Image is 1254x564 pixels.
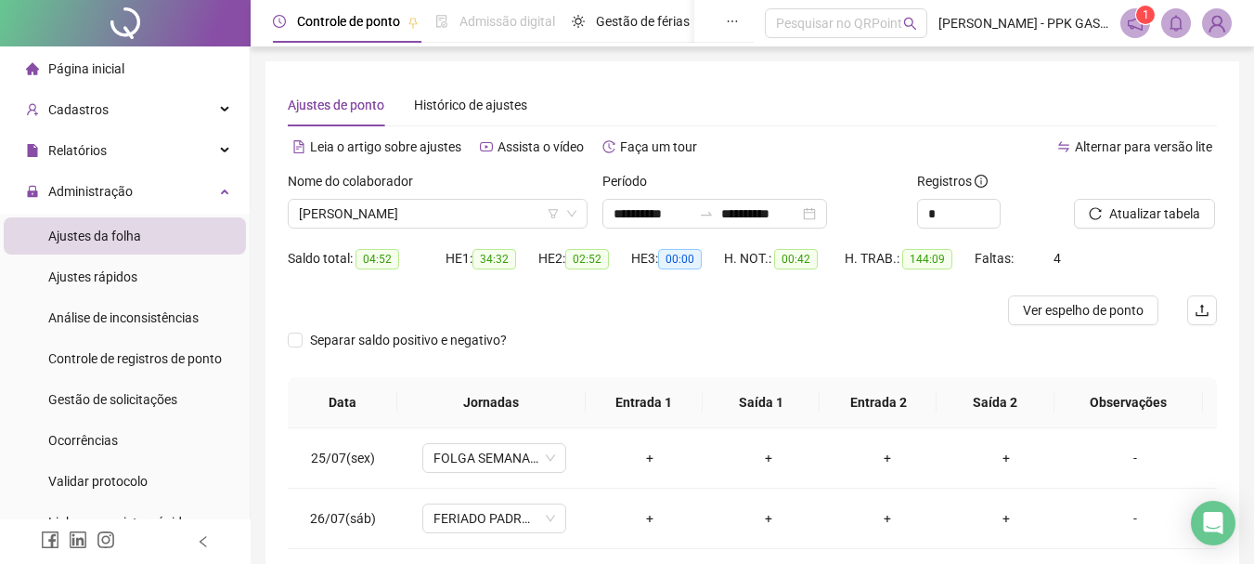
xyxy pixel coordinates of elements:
[1136,6,1155,24] sup: 1
[1168,15,1184,32] span: bell
[310,139,461,154] span: Leia o artigo sobre ajustes
[902,249,952,269] span: 144:09
[938,13,1109,33] span: [PERSON_NAME] - PPK GASES MEDICINAIS E INDUSTRIAIS
[414,98,527,112] span: Histórico de ajustes
[48,392,177,407] span: Gestão de solicitações
[1057,140,1070,153] span: swap
[596,14,690,29] span: Gestão de férias
[605,448,694,468] div: +
[962,448,1051,468] div: +
[26,62,39,75] span: home
[288,377,397,428] th: Data
[26,185,39,198] span: lock
[407,17,419,28] span: pushpin
[1008,295,1158,325] button: Ver espelho de ponto
[26,103,39,116] span: user-add
[48,102,109,117] span: Cadastros
[48,143,107,158] span: Relatórios
[299,200,576,228] span: ANTONIO DE SOUZA JUNIOR
[433,444,555,472] span: FOLGA SEMANAL PPK FSA
[699,206,714,221] span: swap-right
[446,248,538,269] div: HE 1:
[356,249,399,269] span: 04:52
[297,14,400,29] span: Controle de ponto
[48,515,189,530] span: Link para registro rápido
[566,208,577,219] span: down
[48,269,137,284] span: Ajustes rápidos
[703,377,820,428] th: Saída 1
[459,14,555,29] span: Admissão digital
[975,251,1016,266] span: Faltas:
[699,206,714,221] span: to
[1069,392,1188,413] span: Observações
[1195,303,1209,318] span: upload
[538,248,631,269] div: HE 2:
[48,310,199,325] span: Análise de inconsistências
[69,531,87,549] span: linkedin
[726,15,739,28] span: ellipsis
[1089,207,1102,220] span: reload
[480,140,493,153] span: youtube
[658,249,702,269] span: 00:00
[397,377,586,428] th: Jornadas
[311,451,375,466] span: 25/07(sex)
[303,330,514,350] span: Separar saldo positivo e negativo?
[48,474,148,489] span: Validar protocolo
[975,175,988,188] span: info-circle
[602,140,615,153] span: history
[565,249,609,269] span: 02:52
[1109,203,1200,224] span: Atualizar tabela
[602,171,659,191] label: Período
[1080,508,1190,529] div: -
[724,448,813,468] div: +
[724,508,813,529] div: +
[962,508,1051,529] div: +
[548,208,559,219] span: filter
[26,144,39,157] span: file
[41,531,59,549] span: facebook
[288,98,384,112] span: Ajustes de ponto
[48,184,133,199] span: Administração
[1075,139,1212,154] span: Alternar para versão lite
[433,505,555,532] span: FERIADO PADROEIRA DE FEIRA
[310,511,376,526] span: 26/07(sáb)
[605,508,694,529] div: +
[1054,251,1061,266] span: 4
[1143,8,1149,21] span: 1
[1074,199,1215,229] button: Atualizar tabela
[498,139,584,154] span: Assista o vídeo
[435,15,448,28] span: file-done
[631,248,724,269] div: HE 3:
[586,377,703,428] th: Entrada 1
[273,15,286,28] span: clock-circle
[1023,300,1144,321] span: Ver espelho de ponto
[820,377,937,428] th: Entrada 2
[843,448,932,468] div: +
[1080,448,1190,468] div: -
[774,249,818,269] span: 00:42
[724,248,845,269] div: H. NOT.:
[197,535,210,548] span: left
[288,171,425,191] label: Nome do colaborador
[48,61,124,76] span: Página inicial
[48,433,118,448] span: Ocorrências
[97,531,115,549] span: instagram
[845,248,975,269] div: H. TRAB.:
[843,508,932,529] div: +
[917,171,988,191] span: Registros
[620,139,697,154] span: Faça um tour
[48,351,222,366] span: Controle de registros de ponto
[288,248,446,269] div: Saldo total:
[937,377,1054,428] th: Saída 2
[1127,15,1144,32] span: notification
[1191,501,1235,545] div: Open Intercom Messenger
[1054,377,1203,428] th: Observações
[903,17,917,31] span: search
[1203,9,1231,37] img: 59282
[472,249,516,269] span: 34:32
[48,229,141,243] span: Ajustes da folha
[572,15,585,28] span: sun
[292,140,305,153] span: file-text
